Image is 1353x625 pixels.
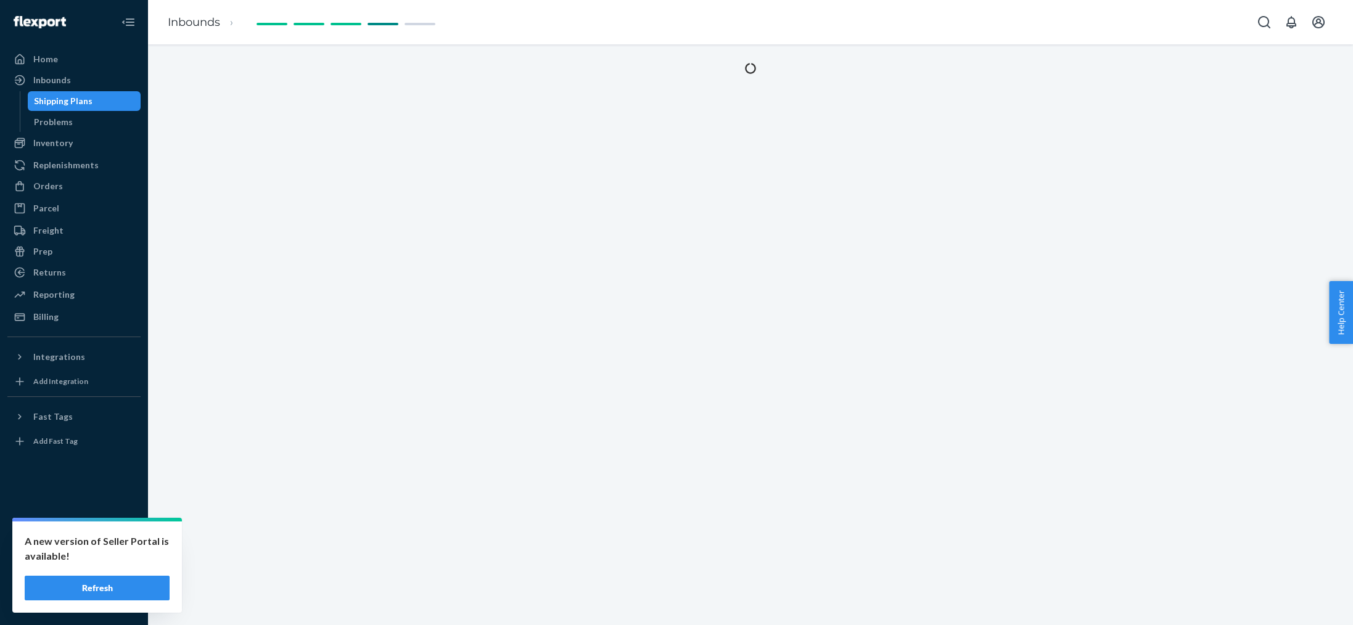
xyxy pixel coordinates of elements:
a: Home [7,49,141,69]
a: Inventory [7,133,141,153]
a: Orders [7,176,141,196]
a: Shipping Plans [28,91,141,111]
div: Add Integration [33,376,88,386]
div: Parcel [33,202,59,214]
div: Orders [33,180,63,192]
img: Flexport logo [14,16,66,28]
div: Home [33,53,58,65]
a: Returns [7,263,141,282]
div: Billing [33,311,59,323]
div: Add Fast Tag [33,436,78,446]
a: Billing [7,307,141,327]
a: Reporting [7,285,141,304]
a: Add Integration [7,372,141,391]
div: Problems [34,116,73,128]
ol: breadcrumbs [158,4,253,41]
a: Talk to Support [7,549,141,568]
div: Inbounds [33,74,71,86]
a: Inbounds [168,15,220,29]
div: Replenishments [33,159,99,171]
div: Prep [33,245,52,258]
button: Give Feedback [7,590,141,610]
div: Integrations [33,351,85,363]
button: Refresh [25,576,170,600]
div: Freight [33,224,64,237]
div: Inventory [33,137,73,149]
a: Help Center [7,570,141,589]
a: Settings [7,528,141,547]
p: A new version of Seller Portal is available! [25,534,170,563]
button: Open Search Box [1252,10,1277,35]
div: Shipping Plans [34,95,93,107]
button: Open notifications [1279,10,1304,35]
button: Close Navigation [116,10,141,35]
button: Integrations [7,347,141,367]
div: Reporting [33,288,75,301]
button: Fast Tags [7,407,141,427]
a: Freight [7,221,141,240]
button: Open account menu [1306,10,1331,35]
a: Replenishments [7,155,141,175]
a: Parcel [7,198,141,218]
div: Returns [33,266,66,279]
a: Prep [7,242,141,261]
a: Add Fast Tag [7,431,141,451]
div: Fast Tags [33,411,73,423]
a: Problems [28,112,141,132]
a: Inbounds [7,70,141,90]
button: Help Center [1329,281,1353,344]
